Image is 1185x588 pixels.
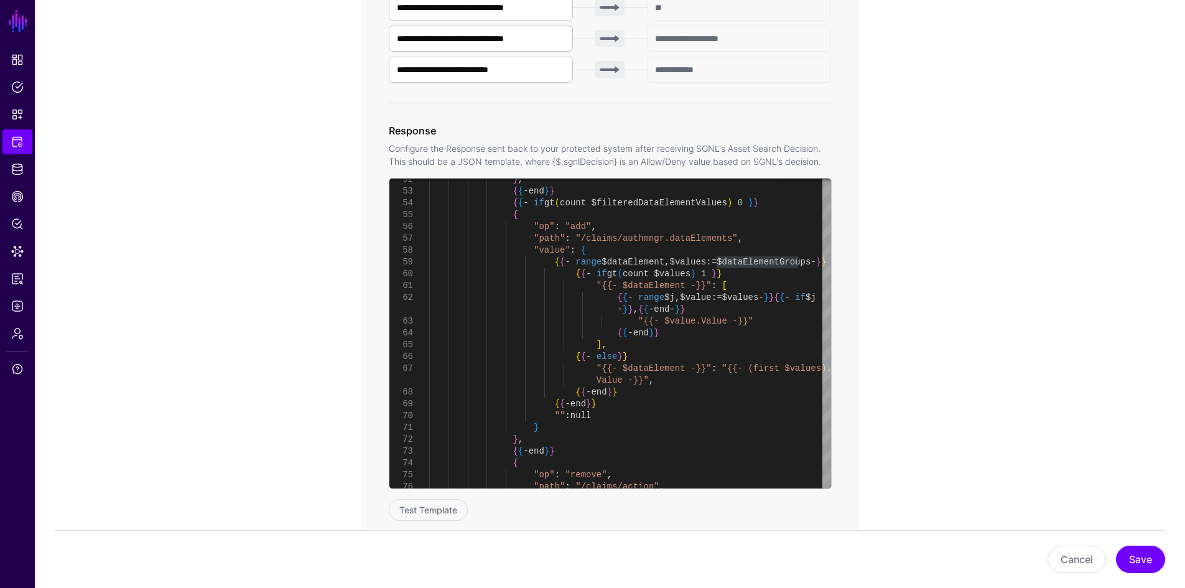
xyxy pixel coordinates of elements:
span: { [518,446,523,456]
a: Protected Systems [2,129,32,154]
span: Value -}}" [596,375,648,385]
span: Policy Lens [11,218,24,230]
span: } [612,387,617,397]
span: "add" [565,222,591,231]
a: Identity Data Fabric [2,157,32,182]
span: - [523,186,528,196]
p: Configure the Response sent back to your protected system after receiving SGNL's Asset Search Dec... [389,142,832,168]
span: "{{- $dataElement -}}" [596,363,711,373]
div: 63 [389,315,413,327]
span: $value [680,292,711,302]
span: Admin [11,327,24,340]
span: } [711,269,716,279]
div: 70 [389,410,413,422]
span: $dataElement [602,257,664,267]
div: 72 [389,434,413,446]
span: count $values [622,269,690,279]
span: - [758,292,763,302]
div: 55 [389,209,413,221]
span: { [643,304,648,314]
span: { [774,292,779,302]
div: 69 [389,398,413,410]
span: := [711,292,722,302]
span: { [575,387,580,397]
div: 71 [389,422,413,434]
span: end [528,446,544,456]
span: := [706,257,717,267]
span: , [737,233,742,243]
span: "{{- $dataElement -}}" [596,281,711,291]
div: 65 [389,339,413,351]
span: , [518,434,523,444]
span: $values [722,292,758,302]
span: : [554,470,559,480]
span: - [523,198,528,208]
span: } [617,352,622,362]
h3: Response [389,123,832,138]
a: CAEP Hub [2,184,32,209]
button: Save [1116,546,1165,573]
a: Policy Lens [2,212,32,236]
span: { [518,186,523,196]
span: Identity Data Fabric [11,163,24,175]
span: if [795,292,806,302]
span: { [513,446,518,456]
span: } [534,422,539,432]
span: { [622,292,627,302]
span: { [779,292,784,302]
span: "value" [534,245,570,255]
span: - [565,399,570,409]
span: : [711,281,716,291]
span: [ [722,281,727,291]
span: { [554,399,559,409]
div: 53 [389,185,413,197]
span: else [596,352,617,362]
span: { [575,352,580,362]
span: Support [11,363,24,375]
span: , [606,470,611,480]
span: if [596,269,606,279]
span: gt [544,198,554,208]
span: { [638,304,643,314]
span: ) [727,198,732,208]
span: ( [554,198,559,208]
span: { [513,198,518,208]
div: 56 [389,221,413,233]
div: 73 [389,446,413,457]
div: 57 [389,233,413,245]
span: - [811,257,816,267]
span: - [586,352,591,362]
span: "/claims/authmngr.dataElements" [575,233,737,243]
div: 74 [389,457,413,469]
span: "op" [534,470,555,480]
a: Admin [2,321,32,346]
div: 61 [389,280,413,292]
a: Snippets [2,102,32,127]
span: : [565,233,570,243]
span: } [549,446,554,456]
span: , [591,222,596,231]
span: "{{- (first $values). [722,363,831,373]
span: { [617,292,622,302]
span: , [674,292,679,302]
button: Test Template [389,499,468,521]
span: - [586,387,591,397]
span: } [628,304,633,314]
span: $dataElementGroups [717,257,811,267]
span: "" [554,411,565,421]
span: range [638,292,664,302]
span: } [821,257,826,267]
span: : [711,363,716,373]
span: ] [596,340,601,350]
span: : [570,245,575,255]
span: { [575,269,580,279]
span: { [560,399,565,409]
span: { [560,257,565,267]
span: $values [669,257,706,267]
span: "path" [534,233,565,243]
span: } [769,292,774,302]
span: } [549,186,554,196]
span: { [580,352,585,362]
span: { [617,328,622,338]
span: $j [806,292,816,302]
